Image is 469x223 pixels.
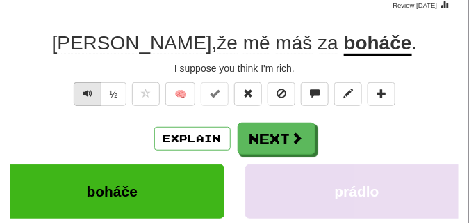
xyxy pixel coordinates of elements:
[86,183,138,199] span: boháče
[74,82,101,106] button: Play sentence audio (ctl+space)
[52,32,212,54] span: [PERSON_NAME]
[344,32,412,56] u: boháče
[234,82,262,106] button: Reset to 0% Mastered (alt+r)
[276,32,313,54] span: máš
[393,1,438,9] small: Review: [DATE]
[201,82,229,106] button: Set this sentence to 100% Mastered (alt+m)
[412,32,418,54] span: .
[154,127,231,151] button: Explain
[217,32,238,54] span: že
[268,82,295,106] button: Ignore sentence (alt+i)
[318,32,338,54] span: za
[10,61,459,75] div: I suppose you think I'm rich.
[301,82,329,106] button: Discuss sentence (alt+u)
[132,82,160,106] button: Favorite sentence (alt+f)
[101,82,127,106] button: ½
[238,123,315,155] button: Next
[334,82,362,106] button: Edit sentence (alt+d)
[335,183,379,199] span: prádlo
[368,82,395,106] button: Add to collection (alt+a)
[243,32,270,54] span: mě
[52,32,344,54] span: ,
[71,82,127,113] div: Text-to-speech controls
[165,82,195,106] button: 🧠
